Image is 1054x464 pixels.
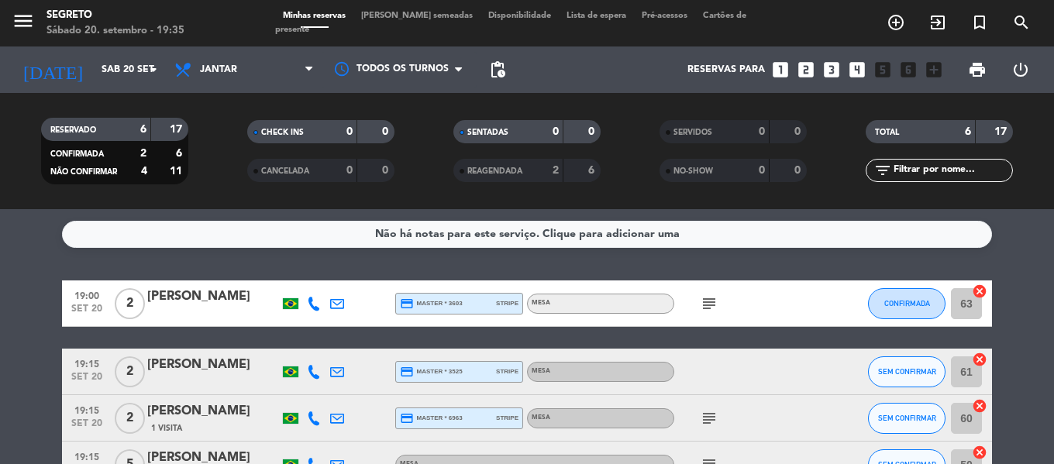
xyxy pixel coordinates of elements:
span: SEM CONFIRMAR [878,367,936,376]
strong: 0 [382,165,391,176]
i: [DATE] [12,53,94,87]
div: [PERSON_NAME] [147,287,279,307]
strong: 0 [794,126,804,137]
i: subject [700,409,718,428]
i: arrow_drop_down [144,60,163,79]
strong: 6 [140,124,146,135]
button: menu [12,9,35,38]
span: NO-SHOW [673,167,713,175]
i: filter_list [873,161,892,180]
span: 19:00 [67,286,106,304]
span: 19:15 [67,354,106,372]
span: stripe [496,298,518,308]
span: pending_actions [488,60,507,79]
span: master * 6963 [400,411,463,425]
i: cancel [972,284,987,299]
strong: 6 [176,148,185,159]
strong: 11 [170,166,185,177]
div: LOG OUT [999,46,1042,93]
span: 1 Visita [151,422,182,435]
strong: 0 [588,126,598,137]
span: SERVIDOS [673,129,712,136]
span: SENTADAS [467,129,508,136]
i: cancel [972,445,987,460]
span: set 20 [67,304,106,321]
span: stripe [496,413,518,423]
i: credit_card [400,297,414,311]
span: master * 3603 [400,297,463,311]
strong: 0 [759,126,765,137]
strong: 0 [759,165,765,176]
button: SEM CONFIRMAR [868,356,945,387]
i: exit_to_app [928,13,947,32]
button: CONFIRMADA [868,288,945,319]
i: looks_4 [847,60,867,80]
i: cancel [972,352,987,367]
span: TOTAL [875,129,899,136]
i: turned_in_not [970,13,989,32]
span: Pré-acessos [634,12,695,20]
strong: 2 [140,148,146,159]
span: 2 [115,403,145,434]
span: CHECK INS [261,129,304,136]
i: search [1012,13,1031,32]
div: Sábado 20. setembro - 19:35 [46,23,184,39]
strong: 17 [170,124,185,135]
span: SEM CONFIRMAR [878,414,936,422]
i: cancel [972,398,987,414]
span: CANCELADA [261,167,309,175]
span: [PERSON_NAME] semeadas [353,12,480,20]
i: looks_3 [821,60,842,80]
strong: 0 [346,126,353,137]
span: Disponibilidade [480,12,559,20]
i: looks_one [770,60,790,80]
span: stripe [496,366,518,376]
strong: 2 [553,165,559,176]
span: set 20 [67,372,106,390]
i: looks_6 [898,60,918,80]
span: Reservas para [687,64,765,75]
span: Mesa [532,368,550,374]
i: credit_card [400,411,414,425]
input: Filtrar por nome... [892,162,1012,179]
span: Mesa [532,300,550,306]
span: RESERVADO [50,126,96,134]
strong: 0 [346,165,353,176]
div: Não há notas para este serviço. Clique para adicionar uma [375,225,680,243]
span: master * 3525 [400,365,463,379]
span: Jantar [200,64,237,75]
span: CONFIRMADA [884,299,930,308]
i: add_circle_outline [887,13,905,32]
i: looks_two [796,60,816,80]
i: add_box [924,60,944,80]
span: 19:15 [67,400,106,418]
strong: 6 [965,126,971,137]
i: subject [700,294,718,313]
span: NÃO CONFIRMAR [50,168,117,176]
strong: 0 [553,126,559,137]
span: REAGENDADA [467,167,522,175]
span: Minhas reservas [275,12,353,20]
span: print [968,60,987,79]
span: 2 [115,356,145,387]
span: CONFIRMADA [50,150,104,158]
strong: 6 [588,165,598,176]
div: [PERSON_NAME] [147,355,279,375]
div: Segreto [46,8,184,23]
button: SEM CONFIRMAR [868,403,945,434]
strong: 0 [794,165,804,176]
span: Mesa [532,414,550,421]
strong: 4 [141,166,147,177]
i: power_settings_new [1011,60,1030,79]
strong: 17 [994,126,1010,137]
div: [PERSON_NAME] [147,401,279,421]
i: menu [12,9,35,33]
i: looks_5 [873,60,893,80]
strong: 0 [382,126,391,137]
span: 2 [115,288,145,319]
span: Lista de espera [559,12,634,20]
span: set 20 [67,418,106,436]
i: credit_card [400,365,414,379]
